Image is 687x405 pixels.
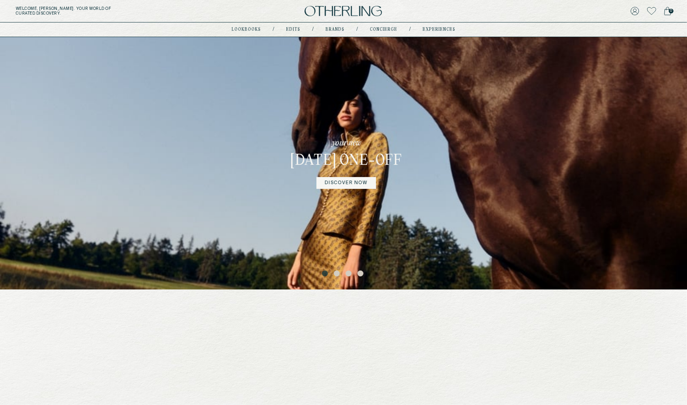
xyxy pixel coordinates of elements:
a: Brands [326,28,344,32]
p: your new [332,138,361,149]
div: / [273,26,274,33]
div: / [356,26,358,33]
img: logo [305,6,382,17]
a: experiences [423,28,455,32]
button: 1 [322,271,330,278]
div: / [312,26,314,33]
a: Edits [286,28,300,32]
a: lookbooks [232,28,261,32]
button: 3 [346,271,354,278]
div: / [409,26,411,33]
button: 2 [334,271,342,278]
h3: [DATE] One-off [290,152,402,171]
a: DISCOVER NOW [316,177,376,189]
a: 0 [664,6,671,17]
h5: Welcome, [PERSON_NAME] . Your world of curated discovery. [16,6,212,16]
span: 0 [669,9,674,13]
a: concierge [370,28,397,32]
button: 4 [358,271,365,278]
